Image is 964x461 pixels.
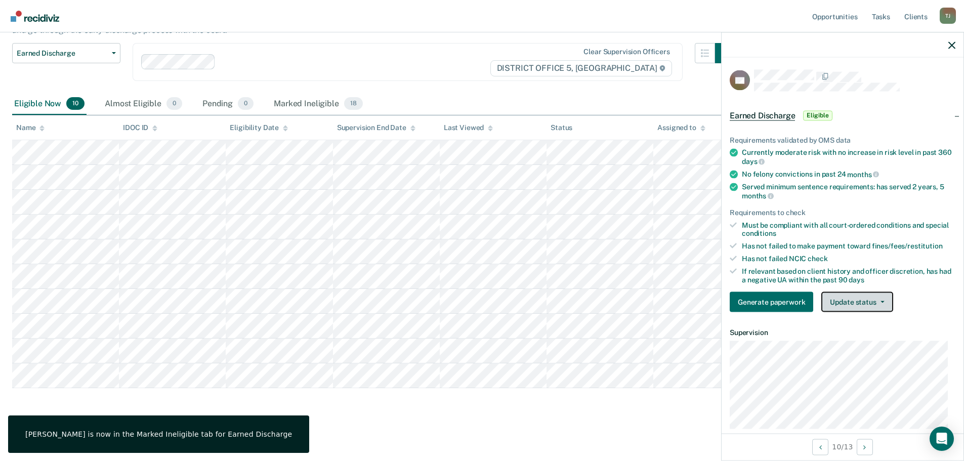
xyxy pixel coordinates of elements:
button: Previous Opportunity [812,439,828,455]
span: conditions [742,229,776,237]
div: Last Viewed [444,123,493,132]
div: Eligibility Date [230,123,288,132]
div: 10 / 13 [722,433,963,460]
div: Eligible Now [12,93,87,115]
div: Open Intercom Messenger [930,427,954,451]
div: Marked Ineligible [272,93,364,115]
span: Earned Discharge [730,110,795,120]
div: Served minimum sentence requirements: has served 2 years, 5 [742,183,955,200]
div: Assigned to [657,123,705,132]
span: days [742,157,765,165]
div: Earned DischargeEligible [722,99,963,132]
div: Requirements validated by OMS data [730,136,955,144]
span: 0 [166,97,182,110]
div: Status [551,123,572,132]
div: Requirements to check [730,208,955,217]
div: Currently moderate risk with no increase in risk level in past 360 [742,148,955,165]
div: Name [16,123,45,132]
button: Next Opportunity [857,439,873,455]
dt: Supervision [730,328,955,337]
p: This alert helps staff identify people who may be eligible for earned discharge based on IDOC’s c... [12,16,733,35]
button: Generate paperwork [730,292,813,312]
div: Has not failed to make payment toward [742,242,955,250]
span: check [808,254,827,262]
span: DISTRICT OFFICE 5, [GEOGRAPHIC_DATA] [490,60,672,76]
span: 0 [238,97,254,110]
div: No felony convictions in past 24 [742,170,955,179]
div: Must be compliant with all court-ordered conditions and special [742,221,955,238]
img: Recidiviz [11,11,59,22]
div: Has not failed NCIC [742,254,955,263]
div: IDOC ID [123,123,157,132]
a: Navigate to form link [730,292,817,312]
div: Supervision End Date [337,123,415,132]
div: [PERSON_NAME] is now in the Marked Ineligible tab for Earned Discharge [25,430,292,439]
span: Eligible [803,110,832,120]
span: months [847,170,879,178]
div: T J [940,8,956,24]
div: If relevant based on client history and officer discretion, has had a negative UA within the past 90 [742,267,955,284]
span: 10 [66,97,85,110]
span: days [849,275,864,283]
span: 18 [344,97,363,110]
div: Clear supervision officers [583,48,669,56]
div: Almost Eligible [103,93,184,115]
span: fines/fees/restitution [872,242,943,250]
button: Update status [821,292,893,312]
button: Profile dropdown button [940,8,956,24]
span: months [742,191,774,199]
span: Earned Discharge [17,49,108,58]
div: Pending [200,93,256,115]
